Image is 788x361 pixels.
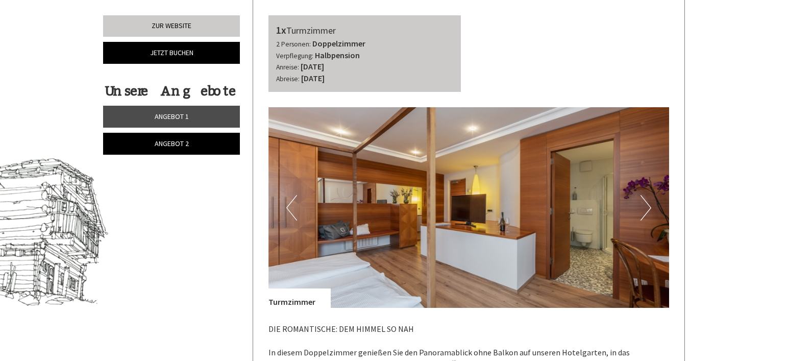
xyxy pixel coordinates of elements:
[641,195,651,221] button: Next
[103,15,240,37] a: Zur Website
[103,82,237,101] div: Unsere Angebote
[276,75,300,83] small: Abreise:
[276,52,313,60] small: Verpflegung:
[155,112,189,121] span: Angebot 1
[155,139,189,148] span: Angebot 2
[276,23,286,36] b: 1x
[103,42,240,64] a: Jetzt buchen
[286,195,297,221] button: Previous
[268,107,670,308] img: image
[312,38,365,49] b: Doppelzimmer
[276,23,454,38] div: Turmzimmer
[276,40,311,49] small: 2 Personen:
[268,288,331,308] div: Turmzimmer
[301,73,325,83] b: [DATE]
[301,61,324,71] b: [DATE]
[276,63,299,71] small: Anreise:
[315,50,360,60] b: Halbpension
